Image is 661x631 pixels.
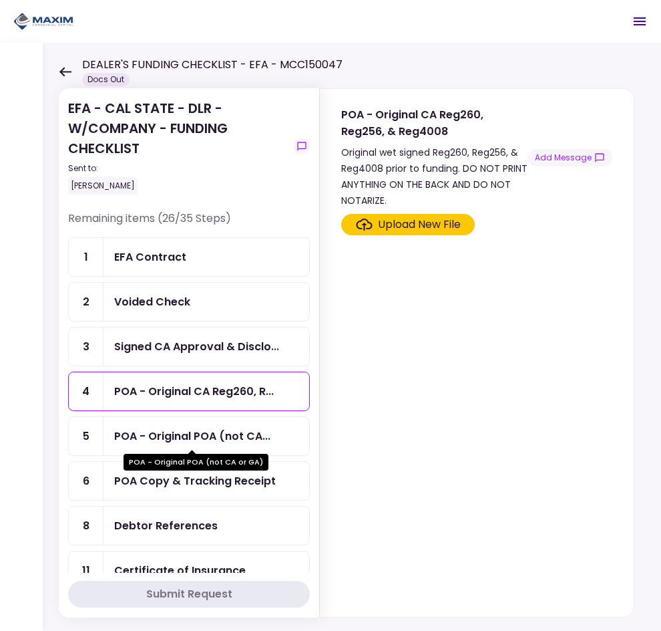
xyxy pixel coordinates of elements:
[69,328,103,366] div: 3
[378,217,461,233] div: Upload New File
[319,88,634,618] div: POA - Original CA Reg260, Reg256, & Reg4008Original wet signed Reg260, Reg256, & Reg4008 prior to...
[68,461,310,501] a: 6POA Copy & Tracking Receipt
[341,144,527,209] div: Original wet signed Reg260, Reg256, & Reg4008 prior to funding. DO NOT PRINT ANYTHING ON THE BACK...
[114,473,276,489] div: POA Copy & Tracking Receipt
[69,507,103,545] div: 8
[69,417,103,455] div: 5
[68,416,310,456] a: 5POA - Original POA (not CA or GA)
[146,586,232,602] div: Submit Request
[114,249,186,265] div: EFA Contract
[68,327,310,366] a: 3Signed CA Approval & Disclosure Forms
[114,383,274,400] div: POA - Original CA Reg260, Reg256, & Reg4008
[69,372,103,410] div: 4
[68,282,310,322] a: 2Voided Check
[68,98,288,195] div: EFA - CAL STATE - DLR - W/COMPANY - FUNDING CHECKLIST
[13,11,73,31] img: Partner icon
[68,177,138,195] div: [PERSON_NAME]
[82,57,343,73] h1: DEALER'S FUNDING CHECKLIST - EFA - MCC150047
[68,237,310,277] a: 1EFA Contract
[114,562,246,579] div: Certificate of Insurance
[68,581,310,608] button: Submit Request
[68,162,288,174] div: Sent to:
[68,372,310,411] a: 4POA - Original CA Reg260, Reg256, & Reg4008
[114,293,190,310] div: Voided Check
[294,138,310,154] button: show-messages
[82,73,130,86] div: Docs Out
[114,428,270,445] div: POA - Original POA (not CA or GA)
[68,211,310,237] div: Remaining items (26/35 Steps)
[624,5,656,37] button: Open menu
[68,551,310,590] a: 11Certificate of Insurance
[114,338,279,355] div: Signed CA Approval & Disclosure Forms
[124,454,268,471] div: POA - Original POA (not CA or GA)
[341,106,527,140] div: POA - Original CA Reg260, Reg256, & Reg4008
[69,283,103,321] div: 2
[341,214,475,235] span: Click here to upload the required document
[114,517,218,534] div: Debtor References
[527,149,612,166] button: show-messages
[69,551,103,590] div: 11
[68,506,310,545] a: 8Debtor References
[69,462,103,500] div: 6
[69,238,103,276] div: 1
